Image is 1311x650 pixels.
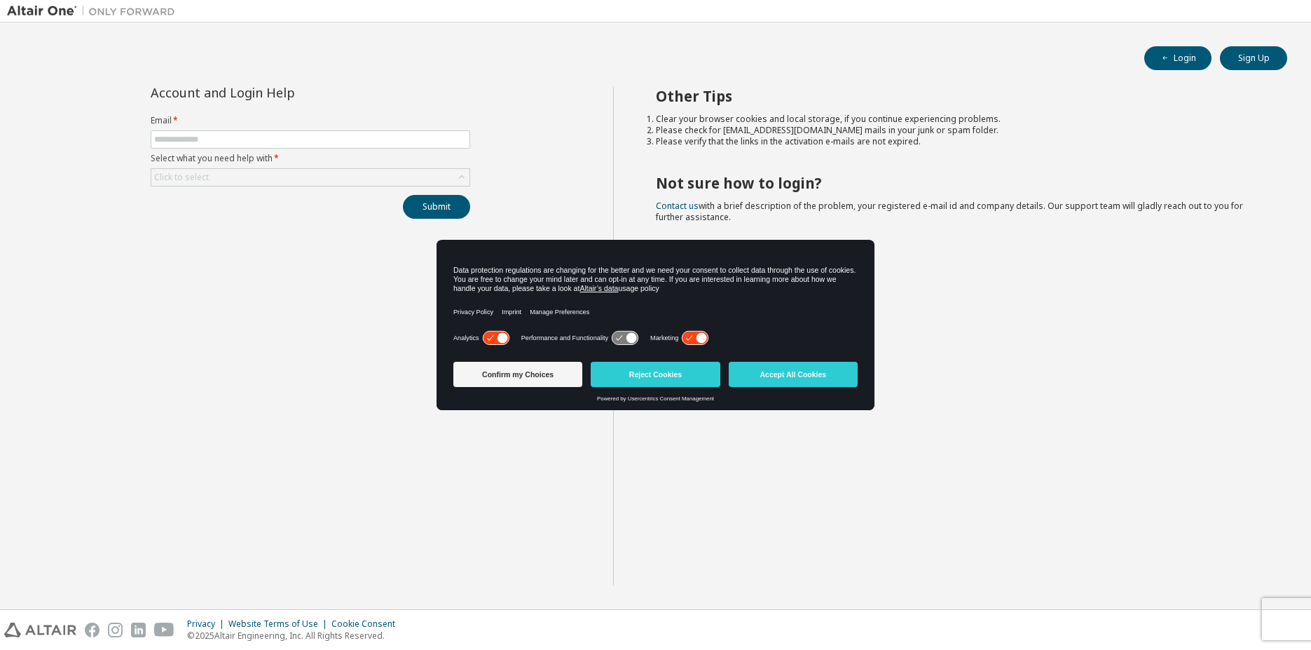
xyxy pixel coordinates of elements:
p: © 2025 Altair Engineering, Inc. All Rights Reserved. [187,630,404,642]
div: Privacy [187,618,228,630]
div: Website Terms of Use [228,618,331,630]
span: with a brief description of the problem, your registered e-mail id and company details. Our suppo... [656,200,1243,223]
img: youtube.svg [154,623,174,637]
h2: Other Tips [656,87,1262,105]
a: Contact us [656,200,699,212]
label: Select what you need help with [151,153,470,164]
label: Email [151,115,470,126]
img: facebook.svg [85,623,99,637]
img: Altair One [7,4,182,18]
img: altair_logo.svg [4,623,76,637]
button: Submit [403,195,470,219]
button: Sign Up [1220,46,1287,70]
li: Clear your browser cookies and local storage, if you continue experiencing problems. [656,114,1262,125]
img: instagram.svg [108,623,123,637]
img: linkedin.svg [131,623,146,637]
li: Please verify that the links in the activation e-mails are not expired. [656,136,1262,147]
div: Click to select [151,169,469,186]
div: Click to select [154,172,209,183]
h2: Not sure how to login? [656,174,1262,192]
div: Account and Login Help [151,87,406,98]
button: Login [1144,46,1212,70]
li: Please check for [EMAIL_ADDRESS][DOMAIN_NAME] mails in your junk or spam folder. [656,125,1262,136]
div: Cookie Consent [331,618,404,630]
